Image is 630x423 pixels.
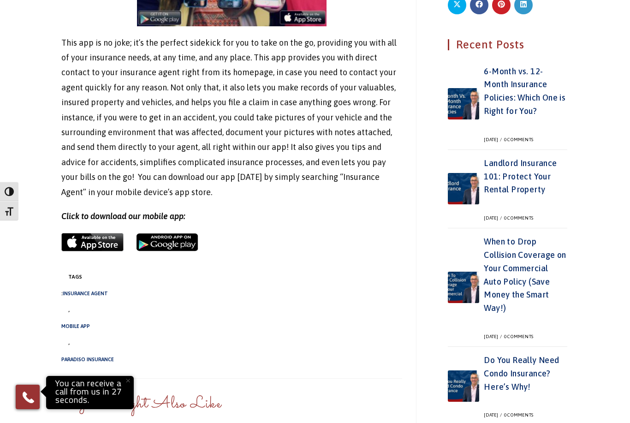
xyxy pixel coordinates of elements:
[136,233,198,251] img: Google Play Store badge
[499,137,503,142] span: /
[61,265,402,289] span: Tags
[61,211,185,221] i: Click to download our mobile app:
[61,298,402,322] span: ,
[61,233,124,251] img: Apple App Store badge
[484,66,565,116] a: 6-Month vs. 12-Month Insurance Policies: Which One is Right for You?
[499,334,503,339] span: /
[61,323,90,329] a: mobile app
[63,291,108,296] a: insurance agent
[484,215,503,221] div: [DATE]
[499,412,503,417] span: /
[118,370,138,391] button: Close
[48,378,131,407] p: You can receive a call from us in 27 seconds.
[448,39,567,50] h4: Recent Posts
[484,158,557,195] a: Landlord Insurance 101: Protect Your Rental Property
[484,412,503,418] div: [DATE]
[504,412,533,417] a: 0 Comments
[504,137,533,142] a: 0 Comments
[504,215,533,220] a: 0 Comments
[61,331,402,355] span: ,
[61,265,402,364] div: :
[499,215,503,220] span: /
[61,357,114,362] a: paradiso insurance
[61,392,221,416] span: You Might Also Like
[504,334,533,339] a: 0 Comments
[484,355,559,392] a: Do You Really Need Condo Insurance? Here’s Why!
[484,334,503,340] div: [DATE]
[61,38,397,197] span: This app is no joke; it’s the perfect sidekick for you to take on the go, providing you with all ...
[21,390,36,405] img: Phone icon
[484,237,566,313] a: When to Drop Collision Coverage on Your Commercial Auto Policy (Save Money the Smart Way!)
[484,137,503,143] div: [DATE]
